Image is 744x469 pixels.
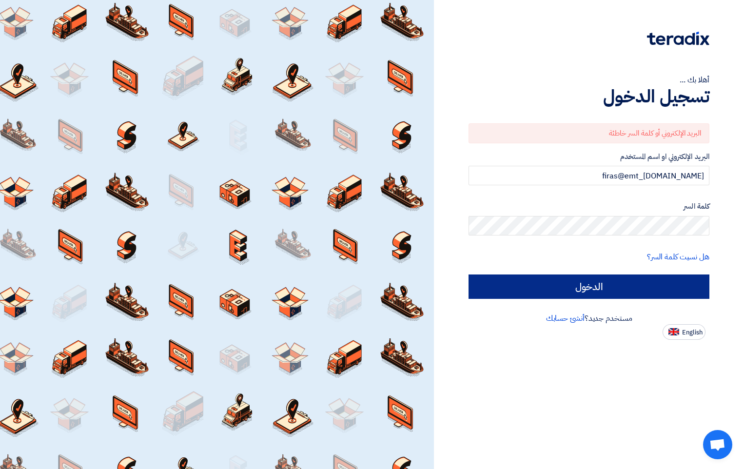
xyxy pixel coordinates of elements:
[469,166,709,185] input: أدخل بريد العمل الإلكتروني او اسم المستخدم الخاص بك ...
[703,430,732,459] a: دردشة مفتوحة
[663,324,705,340] button: English
[469,86,709,107] h1: تسجيل الدخول
[647,251,709,263] a: هل نسيت كلمة السر؟
[469,313,709,324] div: مستخدم جديد؟
[682,329,703,336] span: English
[469,201,709,212] label: كلمة السر
[668,328,679,335] img: en-US.png
[546,313,585,324] a: أنشئ حسابك
[469,274,709,299] input: الدخول
[469,123,709,143] div: البريد الإلكتروني أو كلمة السر خاطئة
[469,74,709,86] div: أهلا بك ...
[469,151,709,162] label: البريد الإلكتروني او اسم المستخدم
[647,32,709,45] img: Teradix logo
